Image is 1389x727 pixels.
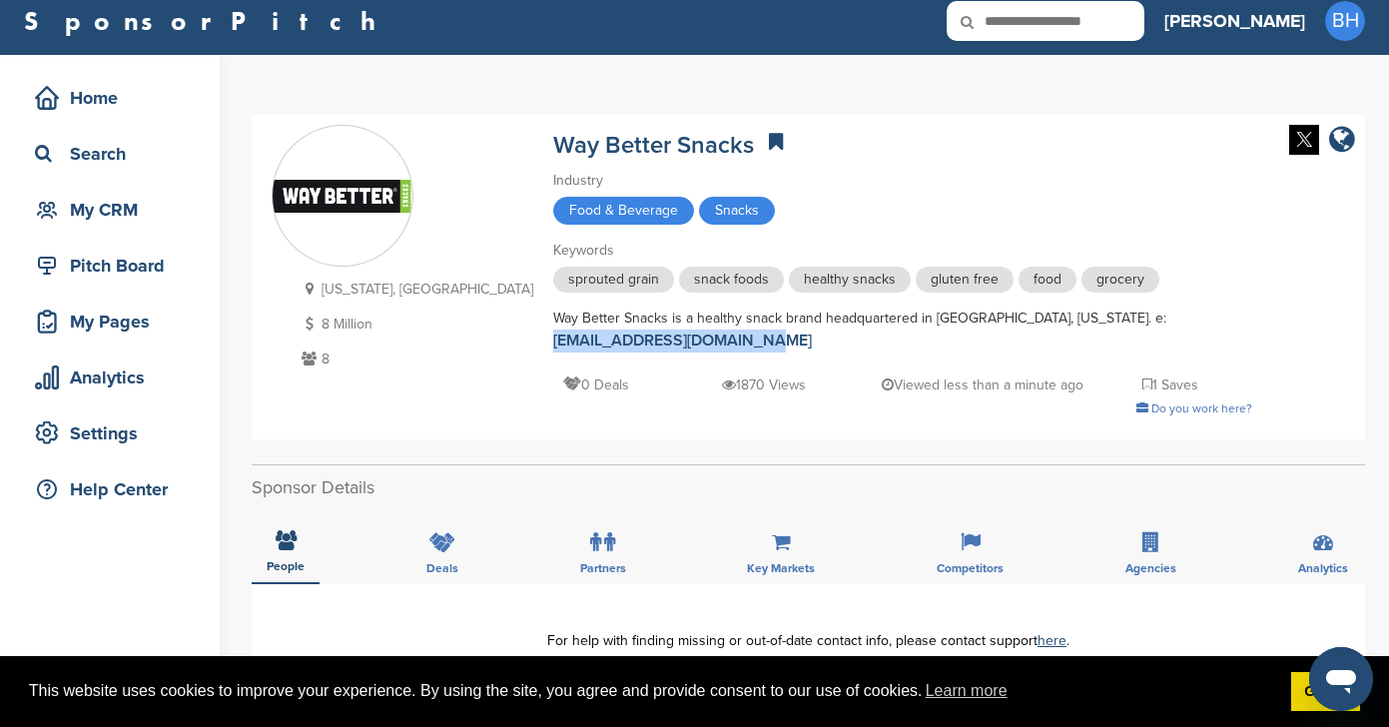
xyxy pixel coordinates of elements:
[273,180,412,212] img: Sponsorpitch & Way Better Snacks
[29,676,1275,706] span: This website uses cookies to improve your experience. By using the site, you agree and provide co...
[297,312,533,337] p: 8 Million
[1125,562,1176,574] span: Agencies
[1164,7,1305,35] h3: [PERSON_NAME]
[20,243,200,289] a: Pitch Board
[30,192,200,228] div: My CRM
[1019,267,1076,293] span: food
[282,634,1335,648] div: For help with finding missing or out-of-date contact info, please contact support .
[20,410,200,456] a: Settings
[553,308,1252,353] div: Way Better Snacks is a healthy snack brand headquartered in [GEOGRAPHIC_DATA], [US_STATE]. e:
[553,240,1252,262] div: Keywords
[1298,562,1348,574] span: Analytics
[20,355,200,400] a: Analytics
[553,331,812,351] a: [EMAIL_ADDRESS][DOMAIN_NAME]
[553,131,754,160] a: Way Better Snacks
[1142,372,1198,397] p: 1 Saves
[30,248,200,284] div: Pitch Board
[297,277,533,302] p: [US_STATE], [GEOGRAPHIC_DATA]
[1136,401,1252,415] a: Do you work here?
[563,372,629,397] p: 0 Deals
[916,267,1014,293] span: gluten free
[1151,401,1252,415] span: Do you work here?
[30,136,200,172] div: Search
[267,560,305,572] span: People
[882,372,1083,397] p: Viewed less than a minute ago
[30,471,200,507] div: Help Center
[553,170,1252,192] div: Industry
[679,267,784,293] span: snack foods
[20,131,200,177] a: Search
[553,267,674,293] span: sprouted grain
[30,360,200,395] div: Analytics
[1329,125,1355,158] a: company link
[30,304,200,340] div: My Pages
[252,474,1365,501] h2: Sponsor Details
[1289,125,1319,155] img: Twitter white
[747,562,815,574] span: Key Markets
[426,562,458,574] span: Deals
[789,267,911,293] span: healthy snacks
[20,75,200,121] a: Home
[1309,647,1373,711] iframe: Button to launch messaging window
[24,8,388,34] a: SponsorPitch
[20,466,200,512] a: Help Center
[297,347,533,371] p: 8
[20,299,200,345] a: My Pages
[580,562,626,574] span: Partners
[30,80,200,116] div: Home
[30,415,200,451] div: Settings
[1325,1,1365,41] span: BH
[20,187,200,233] a: My CRM
[1038,632,1066,649] a: here
[722,372,806,397] p: 1870 Views
[923,676,1011,706] a: learn more about cookies
[699,197,775,225] span: Snacks
[1081,267,1159,293] span: grocery
[937,562,1004,574] span: Competitors
[553,197,694,225] span: Food & Beverage
[1291,672,1360,712] a: dismiss cookie message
